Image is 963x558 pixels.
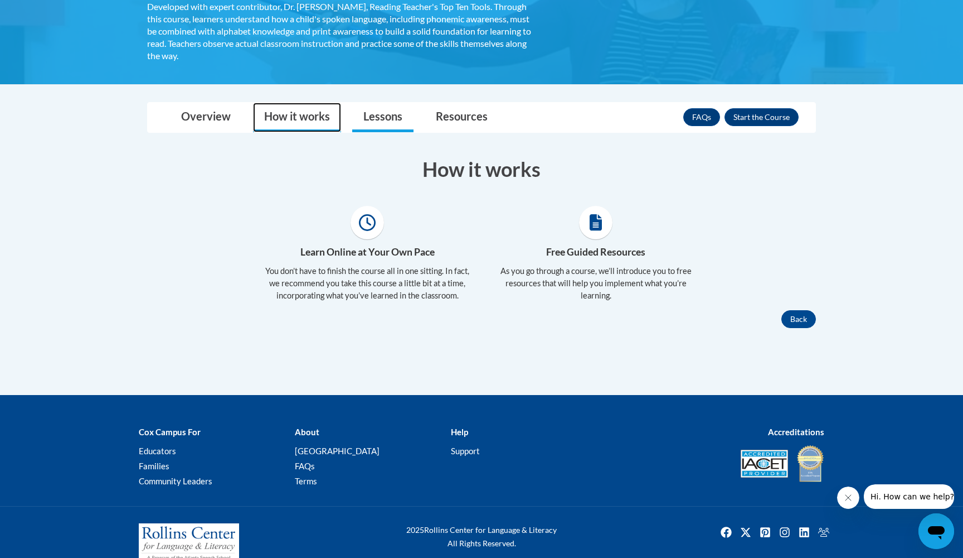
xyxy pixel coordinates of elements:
a: How it works [253,103,341,132]
a: Community Leaders [139,476,212,486]
iframe: Close message [837,487,859,509]
p: You don’t have to finish the course all in one sitting. In fact, we recommend you take this cours... [261,265,473,302]
b: Cox Campus For [139,427,201,437]
h4: Learn Online at Your Own Pace [261,245,473,259]
button: Enroll [724,108,799,126]
img: IDA® Accredited [796,444,824,483]
button: Back [781,310,816,328]
a: Educators [139,446,176,456]
img: Facebook group icon [815,523,833,541]
iframe: Button to launch messaging window [918,513,954,549]
a: Facebook Group [815,523,833,541]
img: LinkedIn icon [795,523,813,541]
img: Accredited IACET® Provider [741,450,788,478]
a: Families [139,461,169,471]
h4: Free Guided Resources [490,245,702,259]
a: Support [451,446,480,456]
a: FAQs [683,108,720,126]
a: Overview [170,103,242,132]
a: Facebook [717,523,735,541]
a: [GEOGRAPHIC_DATA] [295,446,380,456]
a: Instagram [776,523,794,541]
b: Help [451,427,468,437]
iframe: Message from company [864,484,954,509]
a: Twitter [737,523,755,541]
h3: How it works [147,155,816,183]
a: Linkedin [795,523,813,541]
img: Instagram icon [776,523,794,541]
a: Resources [425,103,499,132]
img: Twitter icon [737,523,755,541]
a: FAQs [295,461,315,471]
span: 2025 [406,525,424,535]
b: About [295,427,319,437]
img: Pinterest icon [756,523,774,541]
a: Lessons [352,103,414,132]
p: As you go through a course, we’ll introduce you to free resources that will help you implement wh... [490,265,702,302]
div: Developed with expert contributor, Dr. [PERSON_NAME], Reading Teacher's Top Ten Tools. Through th... [147,1,532,62]
div: Rollins Center for Language & Literacy All Rights Reserved. [364,523,599,550]
a: Pinterest [756,523,774,541]
b: Accreditations [768,427,824,437]
img: Facebook icon [717,523,735,541]
a: Terms [295,476,317,486]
